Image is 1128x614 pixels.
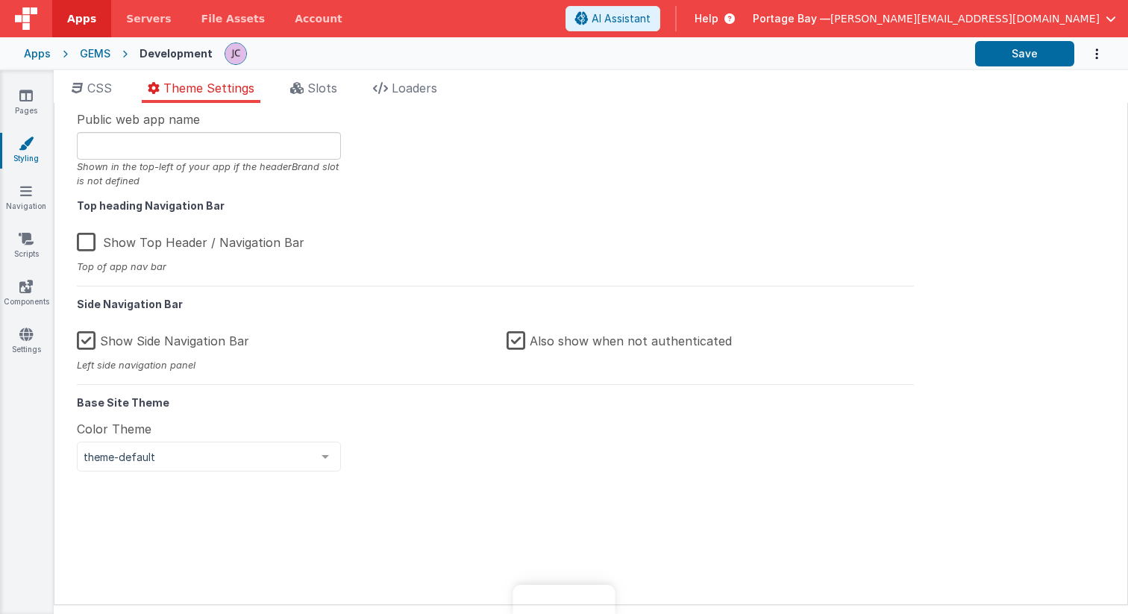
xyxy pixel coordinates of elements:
span: theme-default [84,450,310,465]
button: Options [1074,39,1104,69]
span: Color Theme [77,420,151,438]
div: GEMS [80,46,110,61]
div: Shown in the top-left of your app if the headerBrand slot is not defined [77,160,341,188]
span: AI Assistant [592,11,651,26]
label: Show Top Header / Navigation Bar [77,224,304,256]
span: Theme Settings [163,81,254,95]
h5: Base Site Theme [77,384,914,408]
span: Loaders [392,81,437,95]
h5: Side Navigation Bar [77,286,914,310]
div: Apps [24,46,51,61]
button: Save [975,41,1074,66]
label: Also show when not authenticated [507,322,732,354]
label: Show Side Navigation Bar [77,322,249,354]
img: 5d1ca2343d4fbe88511ed98663e9c5d3 [225,43,246,64]
span: Help [695,11,718,26]
div: Development [140,46,213,61]
span: Apps [67,11,96,26]
span: CSS [87,81,112,95]
h5: Top heading Navigation Bar [77,200,914,211]
button: Portage Bay — [PERSON_NAME][EMAIL_ADDRESS][DOMAIN_NAME] [753,11,1116,26]
span: Servers [126,11,171,26]
div: Left side navigation panel [77,358,484,372]
div: Top of app nav bar [77,260,484,274]
button: AI Assistant [565,6,660,31]
span: File Assets [201,11,266,26]
span: [PERSON_NAME][EMAIL_ADDRESS][DOMAIN_NAME] [830,11,1100,26]
span: Portage Bay — [753,11,830,26]
span: Slots [307,81,337,95]
span: Public web app name [77,110,200,128]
